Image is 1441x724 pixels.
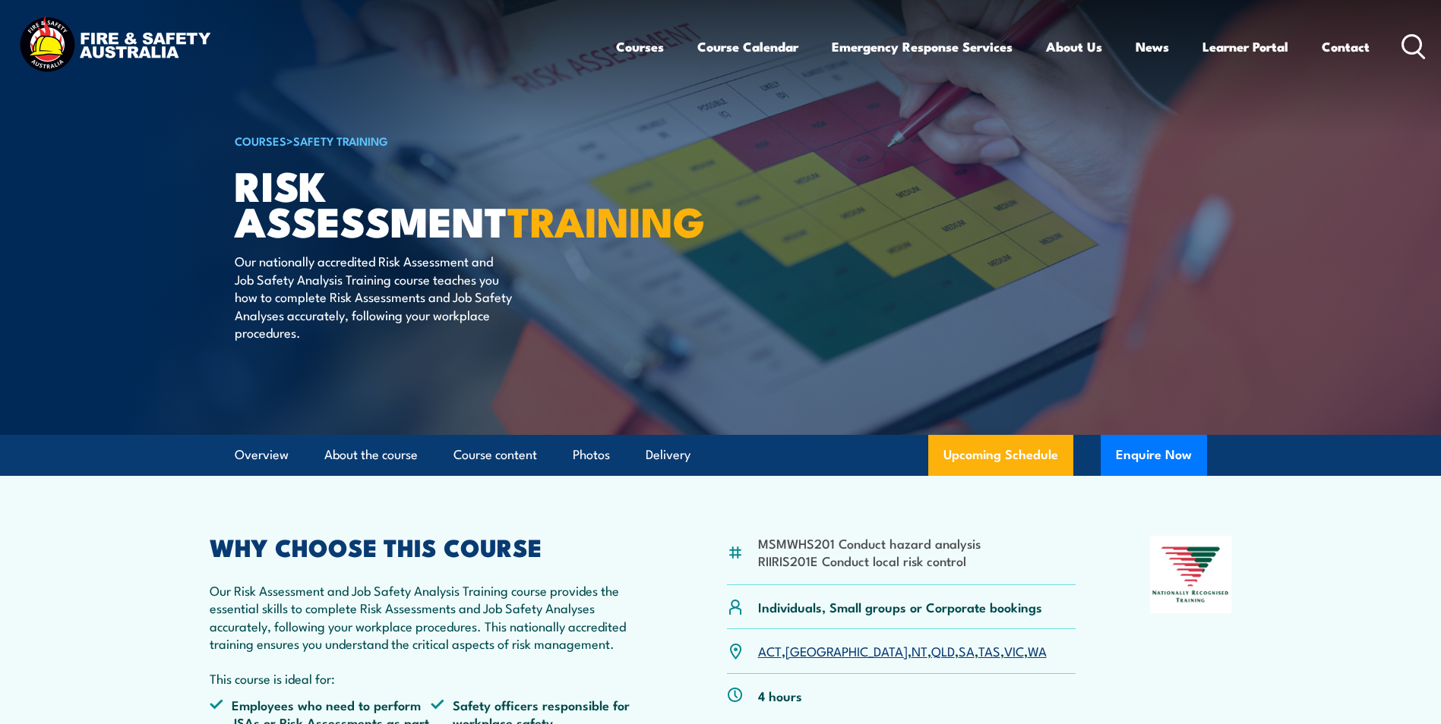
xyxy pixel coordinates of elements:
[1101,435,1207,476] button: Enquire Now
[912,641,927,659] a: NT
[235,132,286,149] a: COURSES
[616,27,664,67] a: Courses
[758,642,1047,659] p: , , , , , , ,
[1322,27,1370,67] a: Contact
[832,27,1013,67] a: Emergency Response Services
[697,27,798,67] a: Course Calendar
[573,435,610,475] a: Photos
[758,598,1042,615] p: Individuals, Small groups or Corporate bookings
[758,552,981,569] li: RIIRIS201E Conduct local risk control
[959,641,975,659] a: SA
[785,641,908,659] a: [GEOGRAPHIC_DATA]
[1046,27,1102,67] a: About Us
[1004,641,1024,659] a: VIC
[1136,27,1169,67] a: News
[235,167,610,238] h1: Risk Assessment
[1150,536,1232,613] img: Nationally Recognised Training logo.
[758,641,782,659] a: ACT
[210,669,653,687] p: This course is ideal for:
[293,132,388,149] a: Safety Training
[646,435,690,475] a: Delivery
[210,581,653,653] p: Our Risk Assessment and Job Safety Analysis Training course provides the essential skills to comp...
[210,536,653,557] h2: WHY CHOOSE THIS COURSE
[507,188,705,251] strong: TRAINING
[928,435,1073,476] a: Upcoming Schedule
[235,435,289,475] a: Overview
[931,641,955,659] a: QLD
[978,641,1000,659] a: TAS
[1202,27,1288,67] a: Learner Portal
[453,435,537,475] a: Course content
[758,534,981,552] li: MSMWHS201 Conduct hazard analysis
[235,252,512,341] p: Our nationally accredited Risk Assessment and Job Safety Analysis Training course teaches you how...
[1028,641,1047,659] a: WA
[324,435,418,475] a: About the course
[758,687,802,704] p: 4 hours
[235,131,610,150] h6: >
